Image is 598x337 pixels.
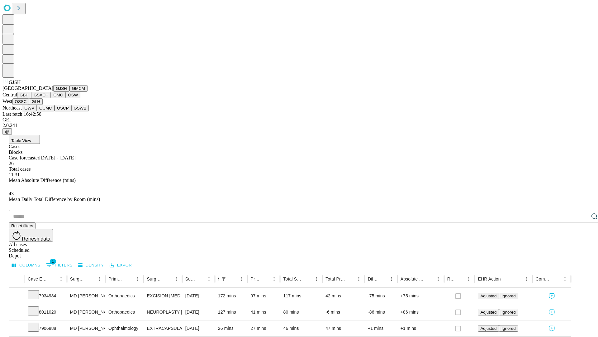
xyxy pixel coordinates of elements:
[9,166,31,172] span: Total cases
[147,288,179,304] div: EXCISION [MEDICAL_DATA] WRIST
[251,304,277,320] div: 41 mins
[55,105,71,111] button: OSCP
[447,276,455,281] div: Resolved in EHR
[261,275,270,283] button: Sort
[108,288,140,304] div: Orthopaedics
[108,320,140,336] div: Ophthalmology
[2,123,596,128] div: 2.0.241
[303,275,312,283] button: Sort
[218,276,219,281] div: Scheduled In Room Duration
[196,275,205,283] button: Sort
[218,320,244,336] div: 26 mins
[57,275,65,283] button: Menu
[51,92,65,98] button: GMC
[283,304,319,320] div: 80 mins
[10,261,42,270] button: Select columns
[378,275,387,283] button: Sort
[9,197,100,202] span: Mean Daily Total Difference by Room (mins)
[464,275,473,283] button: Menu
[69,85,88,92] button: GMCM
[31,92,51,98] button: GSACH
[251,320,277,336] div: 27 mins
[229,275,237,283] button: Sort
[185,276,195,281] div: Surgery Date
[499,309,518,315] button: Ignored
[536,276,551,281] div: Comments
[401,276,425,281] div: Absolute Difference
[39,155,75,160] span: [DATE] - [DATE]
[478,325,499,332] button: Adjusted
[401,288,441,304] div: +75 mins
[9,229,53,242] button: Refresh data
[522,275,531,283] button: Menu
[147,304,179,320] div: NEUROPLASTY [MEDICAL_DATA] AT [GEOGRAPHIC_DATA]
[9,80,21,85] span: GJSH
[12,291,21,302] button: Expand
[108,276,124,281] div: Primary Service
[401,320,441,336] div: +1 mins
[480,326,496,331] span: Adjusted
[48,275,57,283] button: Sort
[22,236,50,242] span: Refresh data
[499,325,518,332] button: Ignored
[387,275,396,283] button: Menu
[172,275,181,283] button: Menu
[108,261,136,270] button: Export
[501,310,515,315] span: Ignored
[2,128,12,135] button: @
[501,275,510,283] button: Sort
[501,326,515,331] span: Ignored
[2,105,22,110] span: Northeast
[22,105,37,111] button: GWV
[499,293,518,299] button: Ignored
[478,293,499,299] button: Adjusted
[9,178,76,183] span: Mean Absolute Difference (mins)
[346,275,354,283] button: Sort
[17,92,31,98] button: GBH
[325,276,345,281] div: Total Predicted Duration
[251,276,261,281] div: Predicted In Room Duration
[77,261,106,270] button: Density
[29,98,42,105] button: GLH
[70,320,102,336] div: MD [PERSON_NAME]
[478,276,501,281] div: EHR Action
[133,275,142,283] button: Menu
[70,288,102,304] div: MD [PERSON_NAME] [PERSON_NAME]
[37,105,55,111] button: GCMC
[354,275,363,283] button: Menu
[425,275,434,283] button: Sort
[270,275,278,283] button: Menu
[368,304,394,320] div: -86 mins
[9,161,14,166] span: 26
[2,117,596,123] div: GEI
[501,294,515,298] span: Ignored
[218,304,244,320] div: 127 mins
[12,307,21,318] button: Expand
[2,111,41,117] span: Last fetch: 16:42:56
[237,275,246,283] button: Menu
[95,275,104,283] button: Menu
[9,191,14,196] span: 43
[218,288,244,304] div: 172 mins
[147,320,179,336] div: EXTRACAPSULAR CATARACT REMOVAL WITH [MEDICAL_DATA]
[219,275,228,283] div: 1 active filter
[561,275,569,283] button: Menu
[312,275,321,283] button: Menu
[86,275,95,283] button: Sort
[108,304,140,320] div: Orthopaedics
[456,275,464,283] button: Sort
[50,258,56,265] span: 1
[2,99,12,104] span: West
[205,275,213,283] button: Menu
[2,85,53,91] span: [GEOGRAPHIC_DATA]
[283,276,303,281] div: Total Scheduled Duration
[9,155,39,160] span: Case forecaster
[125,275,133,283] button: Sort
[53,85,69,92] button: GJSH
[71,105,89,111] button: GSWB
[368,320,394,336] div: +1 mins
[325,320,362,336] div: 47 mins
[11,138,31,143] span: Table View
[185,288,212,304] div: [DATE]
[28,276,47,281] div: Case Epic Id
